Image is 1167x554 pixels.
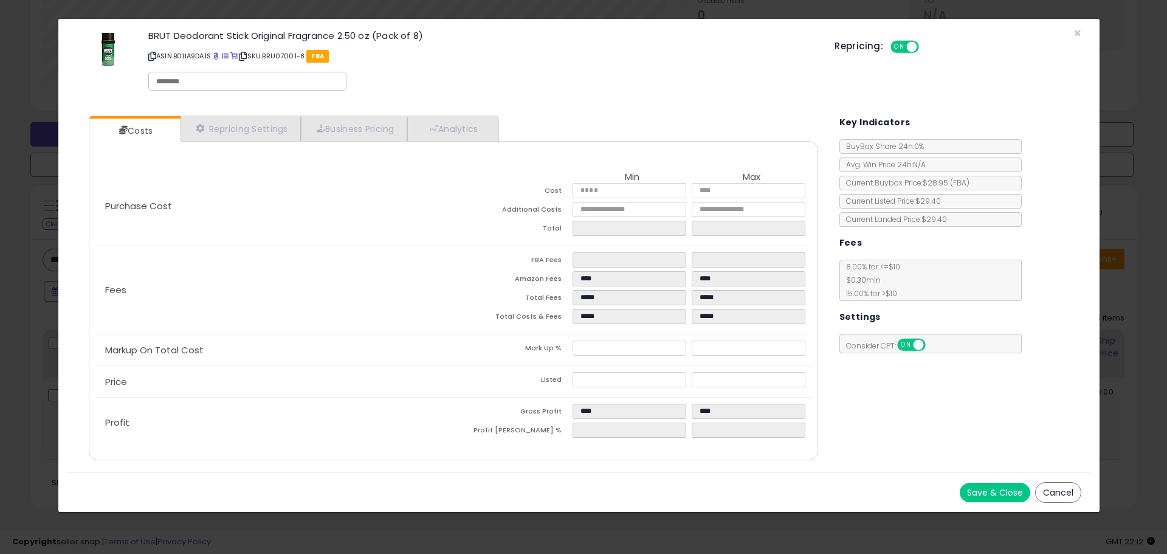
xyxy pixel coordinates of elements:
[692,172,811,183] th: Max
[306,50,329,63] span: FBA
[453,404,573,423] td: Gross Profit
[148,31,816,40] h3: BRUT Deodorant Stick Original Fragrance 2.50 oz (Pack of 8)
[453,341,573,359] td: Mark Up %
[923,340,943,350] span: OFF
[840,159,926,170] span: Avg. Win Price 24h: N/A
[453,252,573,271] td: FBA Fees
[839,115,911,130] h5: Key Indicators
[181,116,301,141] a: Repricing Settings
[1035,482,1081,503] button: Cancel
[840,275,881,285] span: $0.30 min
[1073,24,1081,42] span: ×
[898,340,914,350] span: ON
[453,372,573,391] td: Listed
[301,116,407,141] a: Business Pricing
[222,51,229,61] a: All offer listings
[230,51,237,61] a: Your listing only
[148,46,816,66] p: ASIN: B01IA9DA1S | SKU: BRU07001-8
[95,201,453,211] p: Purchase Cost
[840,341,942,351] span: Consider CPT:
[839,235,862,251] h5: Fees
[453,423,573,441] td: Profit [PERSON_NAME] %
[95,377,453,387] p: Price
[840,178,969,188] span: Current Buybox Price:
[917,42,937,52] span: OFF
[839,310,881,325] h5: Settings
[95,418,453,428] p: Profit
[950,178,969,188] span: ( FBA )
[835,41,883,51] h5: Repricing:
[840,288,897,299] span: 15.00 % for > $10
[840,141,924,151] span: BuyBox Share 24h: 0%
[90,31,126,68] img: 419Es-A++NL._SL60_.jpg
[892,42,907,52] span: ON
[95,285,453,295] p: Fees
[453,271,573,290] td: Amazon Fees
[840,196,941,206] span: Current Listed Price: $29.40
[407,116,497,141] a: Analytics
[573,172,692,183] th: Min
[453,221,573,240] td: Total
[453,309,573,328] td: Total Costs & Fees
[840,261,900,299] span: 8.00 % for <= $10
[89,119,179,143] a: Costs
[923,178,969,188] span: $28.95
[453,183,573,202] td: Cost
[453,202,573,221] td: Additional Costs
[95,345,453,355] p: Markup On Total Cost
[453,290,573,309] td: Total Fees
[840,214,947,224] span: Current Landed Price: $29.40
[960,483,1030,502] button: Save & Close
[213,51,219,61] a: BuyBox page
